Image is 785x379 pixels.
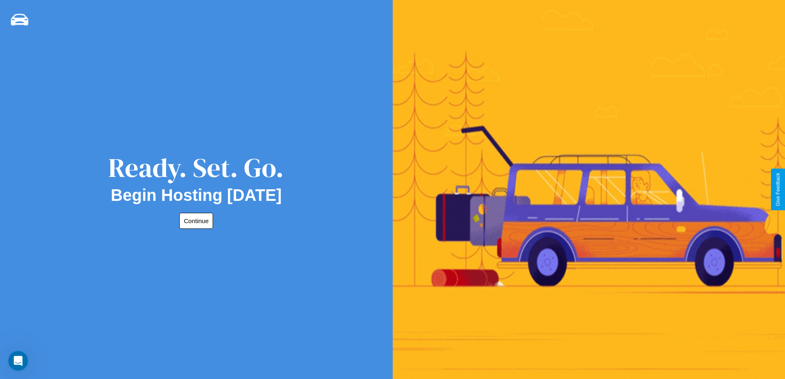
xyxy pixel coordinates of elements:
button: Continue [179,213,213,229]
h2: Begin Hosting [DATE] [111,186,282,205]
div: Give Feedback [775,173,781,206]
div: Ready. Set. Go. [108,149,284,186]
iframe: Intercom live chat [8,351,28,371]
